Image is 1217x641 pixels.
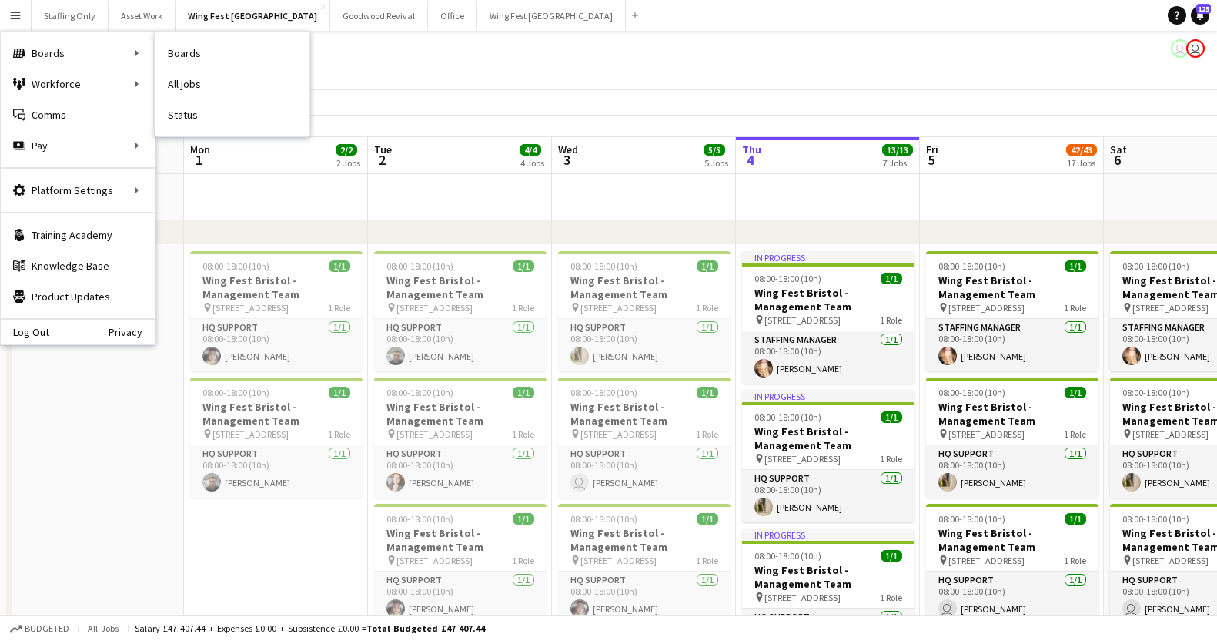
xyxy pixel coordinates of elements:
span: Thu [742,143,761,156]
h3: Wing Fest Bristol - Management Team [558,274,731,301]
span: 1 Role [512,555,534,566]
app-job-card: 08:00-18:00 (10h)1/1Wing Fest Bristol - Management Team [STREET_ADDRESS]1 RoleHQ Support1/108:00-... [374,251,547,371]
span: [STREET_ADDRESS] [1132,555,1209,566]
span: [STREET_ADDRESS] [764,453,841,465]
span: [STREET_ADDRESS] [764,314,841,326]
span: [STREET_ADDRESS] [1132,428,1209,440]
h3: Wing Fest Bristol - Management Team [926,526,1098,554]
h3: Wing Fest Bristol - Management Team [374,274,547,301]
a: Knowledge Base [1,250,155,281]
app-card-role: HQ Support1/108:00-18:00 (10h)[PERSON_NAME] [558,572,731,624]
span: 1/1 [329,260,350,272]
span: 08:00-18:00 (10h) [938,387,1005,398]
span: 1/1 [1065,387,1086,398]
div: Salary £47 407.44 + Expenses £0.00 + Subsistence £0.00 = [135,623,485,634]
span: 1 [188,151,210,169]
div: 08:00-18:00 (10h)1/1Wing Fest Bristol - Management Team [STREET_ADDRESS]1 RoleHQ Support1/108:00-... [926,504,1098,624]
app-job-card: 08:00-18:00 (10h)1/1Wing Fest Bristol - Management Team [STREET_ADDRESS]1 RoleHQ Support1/108:00-... [558,378,731,498]
span: Budgeted [25,623,69,634]
app-job-card: In progress08:00-18:00 (10h)1/1Wing Fest Bristol - Management Team [STREET_ADDRESS]1 RoleHQ Suppo... [742,390,914,522]
span: 1 Role [512,302,534,314]
span: 5/5 [704,144,725,156]
span: 6 [1108,151,1127,169]
span: 125 [1196,4,1211,14]
span: [STREET_ADDRESS] [212,428,289,440]
span: 1 Role [328,428,350,440]
span: 1/1 [513,513,534,525]
span: 1/1 [881,411,902,423]
span: [STREET_ADDRESS] [580,555,657,566]
span: 08:00-18:00 (10h) [386,513,453,525]
span: 1/1 [697,260,718,272]
h3: Wing Fest Bristol - Management Team [926,274,1098,301]
button: Asset Work [109,1,176,31]
app-card-role: HQ Support1/108:00-18:00 (10h) [PERSON_NAME] [558,445,731,498]
div: 17 Jobs [1067,157,1096,169]
app-card-role: HQ Support1/108:00-18:00 (10h)[PERSON_NAME] [742,470,914,522]
span: Fri [926,143,938,156]
span: [STREET_ADDRESS] [580,302,657,314]
span: [STREET_ADDRESS] [212,302,289,314]
button: Budgeted [8,620,72,637]
span: 08:00-18:00 (10h) [754,273,821,284]
a: Product Updates [1,281,155,312]
h3: Wing Fest Bristol - Management Team [190,274,363,301]
span: 1 Role [696,302,718,314]
h3: Wing Fest Bristol - Management Team [190,400,363,428]
app-card-role: HQ Support1/108:00-18:00 (10h)[PERSON_NAME] [926,445,1098,498]
button: Wing Fest [GEOGRAPHIC_DATA] [477,1,626,31]
div: 08:00-18:00 (10h)1/1Wing Fest Bristol - Management Team [STREET_ADDRESS]1 RoleHQ Support1/108:00-... [374,504,547,624]
span: 08:00-18:00 (10h) [1122,513,1189,525]
span: 1 Role [696,428,718,440]
a: Boards [155,38,309,69]
h3: Wing Fest Bristol - Management Team [374,400,547,428]
span: [STREET_ADDRESS] [948,555,1025,566]
span: 1/1 [881,273,902,284]
div: Workforce [1,69,155,99]
span: 08:00-18:00 (10h) [386,260,453,272]
span: 08:00-18:00 (10h) [570,387,637,398]
app-job-card: 08:00-18:00 (10h)1/1Wing Fest Bristol - Management Team [STREET_ADDRESS]1 RoleHQ Support1/108:00-... [374,378,547,498]
app-card-role: HQ Support1/108:00-18:00 (10h)[PERSON_NAME] [374,319,547,371]
app-user-avatar: Gorilla Staffing [1171,39,1189,58]
div: 5 Jobs [704,157,728,169]
span: 08:00-18:00 (10h) [570,260,637,272]
span: 08:00-18:00 (10h) [938,513,1005,525]
span: Mon [190,143,210,156]
a: All jobs [155,69,309,99]
app-job-card: 08:00-18:00 (10h)1/1Wing Fest Bristol - Management Team [STREET_ADDRESS]1 RoleHQ Support1/108:00-... [558,251,731,371]
span: 42/43 [1066,144,1097,156]
h3: Wing Fest Bristol - Management Team [374,526,547,554]
span: 08:00-18:00 (10h) [570,513,637,525]
span: 1/1 [881,550,902,562]
app-job-card: 08:00-18:00 (10h)1/1Wing Fest Bristol - Management Team [STREET_ADDRESS]1 RoleStaffing Manager1/1... [926,251,1098,371]
h3: Wing Fest Bristol - Management Team [742,286,914,314]
app-card-role: HQ Support1/108:00-18:00 (10h)[PERSON_NAME] [558,319,731,371]
span: 5 [924,151,938,169]
span: 1/1 [513,387,534,398]
span: Tue [374,143,392,156]
div: 08:00-18:00 (10h)1/1Wing Fest Bristol - Management Team [STREET_ADDRESS]1 RoleHQ Support1/108:00-... [558,504,731,624]
div: Platform Settings [1,175,155,206]
span: 3 [556,151,578,169]
app-job-card: 08:00-18:00 (10h)1/1Wing Fest Bristol - Management Team [STREET_ADDRESS]1 RoleHQ Support1/108:00-... [190,251,363,371]
button: Wing Fest [GEOGRAPHIC_DATA] [176,1,330,31]
a: Comms [1,99,155,130]
span: Wed [558,143,578,156]
span: 1 Role [696,555,718,566]
app-job-card: 08:00-18:00 (10h)1/1Wing Fest Bristol - Management Team [STREET_ADDRESS]1 RoleHQ Support1/108:00-... [926,378,1098,498]
span: 1/1 [697,513,718,525]
button: Office [428,1,477,31]
span: [STREET_ADDRESS] [396,428,473,440]
span: Total Budgeted £47 407.44 [366,623,485,634]
app-card-role: HQ Support1/108:00-18:00 (10h)[PERSON_NAME] [374,572,547,624]
span: 08:00-18:00 (10h) [754,550,821,562]
span: 1 Role [328,302,350,314]
span: 4/4 [520,144,541,156]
